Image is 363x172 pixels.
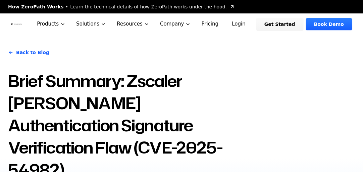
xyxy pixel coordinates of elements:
[155,13,196,35] button: Company
[32,13,71,35] button: Products
[196,13,224,35] a: Pricing
[71,13,111,35] button: Solutions
[70,3,227,10] span: Learn the technical details of how ZeroPath works under the hood.
[111,13,155,35] button: Resources
[8,3,235,10] a: How ZeroPath WorksLearn the technical details of how ZeroPath works under the hood.
[306,18,352,30] a: Book Demo
[256,18,303,30] a: Get Started
[8,3,63,10] span: How ZeroPath Works
[8,43,49,62] a: Back to Blog
[224,18,254,30] a: Login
